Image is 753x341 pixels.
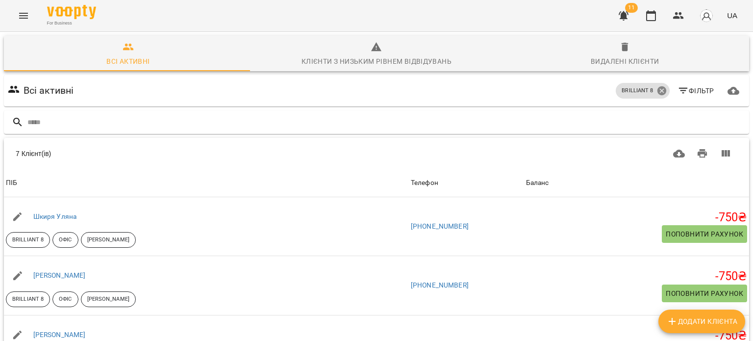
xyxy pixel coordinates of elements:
[622,87,653,95] p: BRILLIANT 8
[526,177,549,189] div: Sort
[12,4,35,27] button: Menu
[6,177,17,189] div: ПІБ
[24,83,74,98] h6: Всі активні
[12,295,44,304] p: BRILLIANT 8
[106,55,150,67] div: Всі активні
[658,310,745,333] button: Додати клієнта
[411,177,438,189] div: Sort
[616,83,669,99] div: BRILLIANT 8
[47,5,96,19] img: Voopty Logo
[6,177,17,189] div: Sort
[6,177,407,189] span: ПІБ
[526,210,747,225] h5: -750 ₴
[526,177,549,189] div: Баланс
[33,271,86,279] a: [PERSON_NAME]
[52,291,78,307] div: ОФІС
[4,138,749,169] div: Table Toolbar
[59,295,72,304] p: ОФІС
[411,281,469,289] a: [PHONE_NUMBER]
[714,142,737,165] button: Вигляд колонок
[6,291,50,307] div: BRILLIANT 8
[59,236,72,244] p: ОФІС
[591,55,659,67] div: Видалені клієнти
[678,85,714,97] span: Фільтр
[526,177,747,189] span: Баланс
[47,20,96,26] span: For Business
[411,222,469,230] a: [PHONE_NUMBER]
[81,291,136,307] div: [PERSON_NAME]
[301,55,452,67] div: Клієнти з низьким рівнем відвідувань
[411,177,438,189] div: Телефон
[6,232,50,248] div: BRILLIANT 8
[87,295,129,304] p: [PERSON_NAME]
[662,225,747,243] button: Поповнити рахунок
[33,212,77,220] a: Шкиря Уляна
[625,3,638,13] span: 11
[691,142,714,165] button: Друк
[16,149,359,158] div: 7 Клієнт(ів)
[52,232,78,248] div: ОФІС
[526,269,747,284] h5: -750 ₴
[666,228,743,240] span: Поповнити рахунок
[662,285,747,302] button: Поповнити рахунок
[12,236,44,244] p: BRILLIANT 8
[700,9,713,23] img: avatar_s.png
[411,177,522,189] span: Телефон
[666,315,737,327] span: Додати клієнта
[87,236,129,244] p: [PERSON_NAME]
[723,6,741,25] button: UA
[33,331,86,339] a: [PERSON_NAME]
[666,288,743,299] span: Поповнити рахунок
[81,232,136,248] div: [PERSON_NAME]
[727,10,737,21] span: UA
[667,142,691,165] button: Завантажити CSV
[674,82,718,100] button: Фільтр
